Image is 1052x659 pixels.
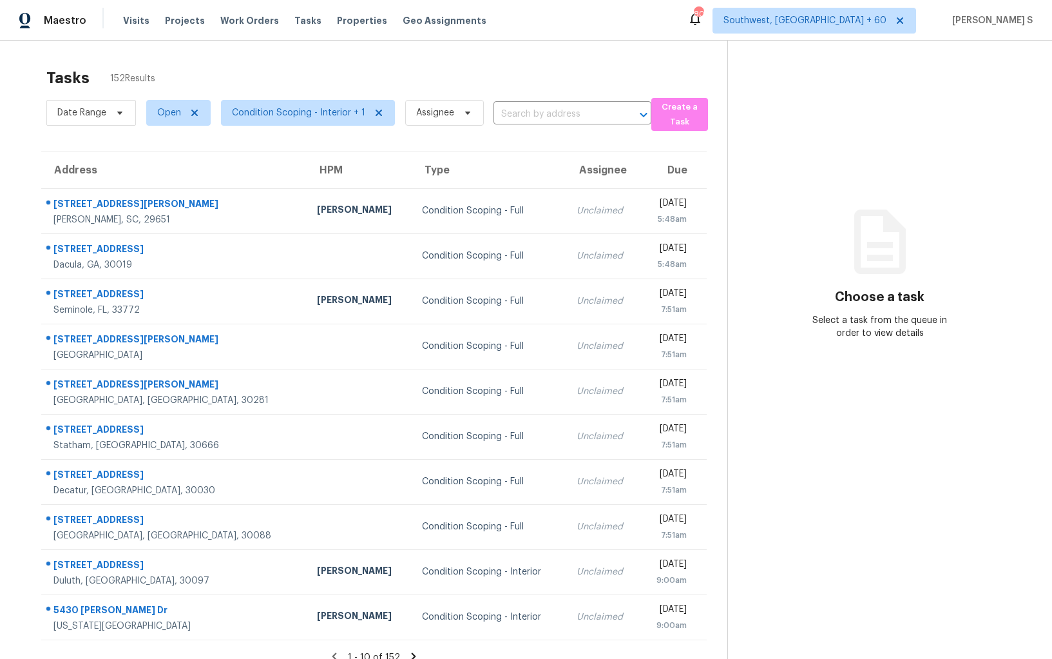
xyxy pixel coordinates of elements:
[53,213,296,226] div: [PERSON_NAME], SC, 29651
[53,304,296,317] div: Seminole, FL, 33772
[650,242,687,258] div: [DATE]
[422,204,556,217] div: Condition Scoping - Full
[57,106,106,119] span: Date Range
[650,574,687,587] div: 9:00am
[53,620,296,633] div: [US_STATE][GEOGRAPHIC_DATA]
[650,393,687,406] div: 7:51am
[422,340,556,353] div: Condition Scoping - Full
[307,152,412,188] th: HPM
[53,394,296,407] div: [GEOGRAPHIC_DATA], [GEOGRAPHIC_DATA], 30281
[577,250,630,262] div: Unclaimed
[650,197,687,213] div: [DATE]
[317,203,401,219] div: [PERSON_NAME]
[650,529,687,542] div: 7:51am
[412,152,566,188] th: Type
[317,293,401,310] div: [PERSON_NAME]
[650,287,687,303] div: [DATE]
[422,430,556,443] div: Condition Scoping - Full
[123,14,149,27] span: Visits
[650,258,687,271] div: 5:48am
[422,475,556,488] div: Condition Scoping - Full
[635,106,653,124] button: Open
[53,242,296,259] div: [STREET_ADDRESS]
[658,100,702,130] span: Create a Task
[317,609,401,625] div: [PERSON_NAME]
[566,152,640,188] th: Assignee
[53,604,296,620] div: 5430 [PERSON_NAME] Dr
[947,14,1033,27] span: [PERSON_NAME] S
[53,484,296,497] div: Decatur, [GEOGRAPHIC_DATA], 30030
[650,438,687,451] div: 7:51am
[422,566,556,578] div: Condition Scoping - Interior
[53,423,296,439] div: [STREET_ADDRESS]
[493,104,615,124] input: Search by address
[804,314,955,340] div: Select a task from the queue in order to view details
[41,152,307,188] th: Address
[53,333,296,349] div: [STREET_ADDRESS][PERSON_NAME]
[650,558,687,574] div: [DATE]
[640,152,707,188] th: Due
[422,385,556,398] div: Condition Scoping - Full
[53,529,296,542] div: [GEOGRAPHIC_DATA], [GEOGRAPHIC_DATA], 30088
[650,484,687,497] div: 7:51am
[577,385,630,398] div: Unclaimed
[157,106,181,119] span: Open
[650,422,687,438] div: [DATE]
[53,558,296,575] div: [STREET_ADDRESS]
[650,467,687,484] div: [DATE]
[403,14,486,27] span: Geo Assignments
[422,520,556,533] div: Condition Scoping - Full
[694,8,703,21] div: 805
[650,213,687,226] div: 5:48am
[337,14,387,27] span: Properties
[723,14,886,27] span: Southwest, [GEOGRAPHIC_DATA] + 60
[232,106,365,119] span: Condition Scoping - Interior + 1
[422,295,556,308] div: Condition Scoping - Full
[577,520,630,533] div: Unclaimed
[422,611,556,624] div: Condition Scoping - Interior
[577,204,630,217] div: Unclaimed
[577,611,630,624] div: Unclaimed
[650,303,687,316] div: 7:51am
[53,378,296,394] div: [STREET_ADDRESS][PERSON_NAME]
[53,197,296,213] div: [STREET_ADDRESS][PERSON_NAME]
[53,439,296,452] div: Statham, [GEOGRAPHIC_DATA], 30666
[220,14,279,27] span: Work Orders
[165,14,205,27] span: Projects
[110,72,155,85] span: 152 Results
[835,291,924,304] h3: Choose a task
[577,566,630,578] div: Unclaimed
[577,475,630,488] div: Unclaimed
[650,513,687,529] div: [DATE]
[650,332,687,348] div: [DATE]
[650,619,687,632] div: 9:00am
[577,295,630,308] div: Unclaimed
[44,14,86,27] span: Maestro
[53,259,296,271] div: Dacula, GA, 30019
[53,575,296,587] div: Duluth, [GEOGRAPHIC_DATA], 30097
[422,250,556,262] div: Condition Scoping - Full
[317,564,401,580] div: [PERSON_NAME]
[46,72,90,84] h2: Tasks
[650,603,687,619] div: [DATE]
[577,340,630,353] div: Unclaimed
[650,348,687,361] div: 7:51am
[651,98,708,131] button: Create a Task
[53,513,296,529] div: [STREET_ADDRESS]
[650,377,687,393] div: [DATE]
[416,106,454,119] span: Assignee
[53,288,296,304] div: [STREET_ADDRESS]
[577,430,630,443] div: Unclaimed
[294,16,321,25] span: Tasks
[53,349,296,362] div: [GEOGRAPHIC_DATA]
[53,468,296,484] div: [STREET_ADDRESS]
